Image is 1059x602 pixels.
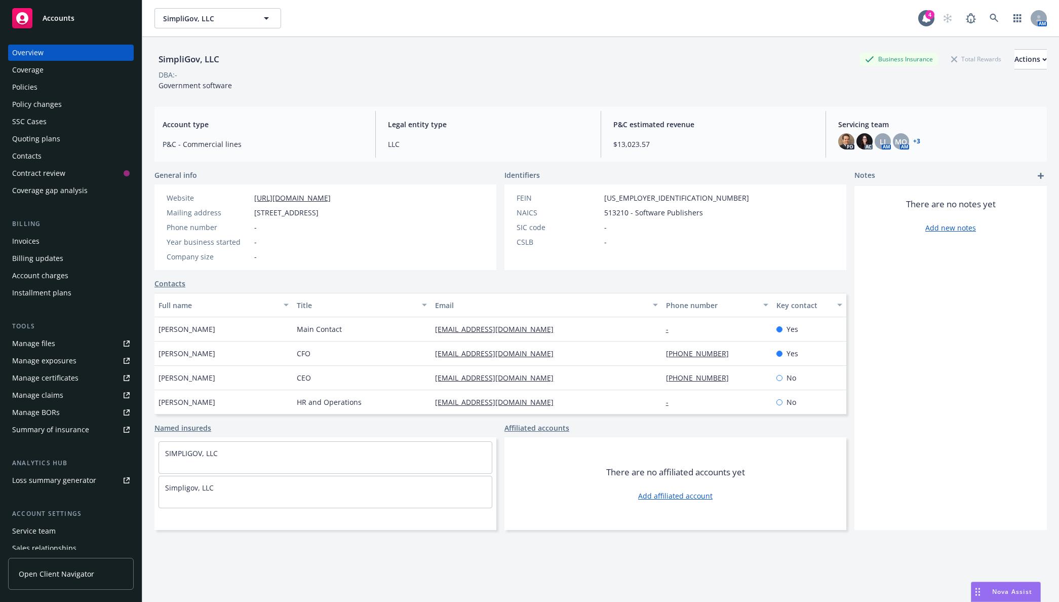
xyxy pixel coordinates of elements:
div: Company size [167,251,250,262]
div: Coverage [12,62,44,78]
a: Affiliated accounts [504,423,569,433]
a: Policies [8,79,134,95]
span: Legal entity type [388,119,589,130]
a: Contacts [8,148,134,164]
a: Service team [8,523,134,539]
span: - [604,222,607,233]
a: Overview [8,45,134,61]
span: Nova Assist [992,587,1032,596]
div: Year business started [167,237,250,247]
div: Service team [12,523,56,539]
div: Key contact [776,300,831,311]
img: photo [838,133,854,149]
span: Manage exposures [8,353,134,369]
a: Billing updates [8,250,134,267]
div: Policy changes [12,96,62,112]
span: [US_EMPLOYER_IDENTIFICATION_NUMBER] [604,193,749,203]
button: Phone number [662,293,773,317]
div: Contract review [12,165,65,181]
a: Contacts [154,278,185,289]
button: Full name [154,293,293,317]
span: HR and Operations [297,397,362,407]
a: Add new notes [925,222,976,233]
button: Actions [1014,49,1047,69]
a: Search [984,8,1004,28]
div: DBA: - [159,69,177,80]
a: Simpligov, LLC [165,483,214,493]
div: Manage BORs [12,404,60,421]
span: Identifiers [504,170,540,180]
span: [PERSON_NAME] [159,348,215,359]
div: Invoices [12,233,40,249]
a: [PHONE_NUMBER] [666,373,737,383]
span: [PERSON_NAME] [159,324,215,334]
div: SSC Cases [12,114,47,130]
div: Account charges [12,268,68,284]
a: Start snowing [937,8,958,28]
span: $13,023.57 [613,139,814,149]
button: Nova Assist [971,582,1041,602]
a: [PHONE_NUMBER] [666,349,737,358]
div: Coverage gap analysis [12,182,88,199]
a: [EMAIL_ADDRESS][DOMAIN_NAME] [435,373,562,383]
span: Yes [787,348,798,359]
span: [PERSON_NAME] [159,372,215,383]
span: - [254,251,257,262]
span: [STREET_ADDRESS] [254,207,319,218]
span: CFO [297,348,310,359]
span: Notes [854,170,875,182]
a: Loss summary generator [8,472,134,488]
a: [EMAIL_ADDRESS][DOMAIN_NAME] [435,397,562,407]
a: Accounts [8,4,134,32]
button: Key contact [772,293,846,317]
a: [URL][DOMAIN_NAME] [254,193,331,203]
span: Servicing team [838,119,1039,130]
span: Government software [159,81,232,90]
a: - [666,397,677,407]
a: Manage BORs [8,404,134,421]
div: SIC code [517,222,600,233]
span: P&C estimated revenue [613,119,814,130]
div: Sales relationships [12,540,76,556]
div: Overview [12,45,44,61]
div: Phone number [666,300,758,311]
span: SimpliGov, LLC [163,13,251,24]
div: Manage files [12,335,55,352]
a: Policy changes [8,96,134,112]
div: Account settings [8,509,134,519]
div: Manage certificates [12,370,79,386]
div: Total Rewards [946,53,1006,65]
div: Billing [8,219,134,229]
a: Named insureds [154,423,211,433]
a: Manage files [8,335,134,352]
a: Add affiliated account [638,491,713,501]
div: Contacts [12,148,42,164]
a: Switch app [1007,8,1028,28]
span: P&C - Commercial lines [163,139,363,149]
span: Accounts [43,14,74,22]
span: MQ [895,136,907,147]
span: CEO [297,372,311,383]
div: Billing updates [12,250,63,267]
div: SimpliGov, LLC [154,53,223,66]
a: add [1035,170,1047,182]
a: - [666,324,677,334]
span: There are no affiliated accounts yet [606,466,745,478]
a: Contract review [8,165,134,181]
a: Invoices [8,233,134,249]
span: - [254,222,257,233]
span: No [787,372,796,383]
span: - [254,237,257,247]
div: Loss summary generator [12,472,96,488]
span: There are no notes yet [906,198,996,210]
div: Policies [12,79,37,95]
span: Account type [163,119,363,130]
span: Open Client Navigator [19,569,94,579]
div: Analytics hub [8,458,134,468]
a: +3 [913,138,920,144]
div: Website [167,193,250,203]
span: [PERSON_NAME] [159,397,215,407]
div: Manage exposures [12,353,76,369]
span: LLC [388,139,589,149]
button: Email [431,293,661,317]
